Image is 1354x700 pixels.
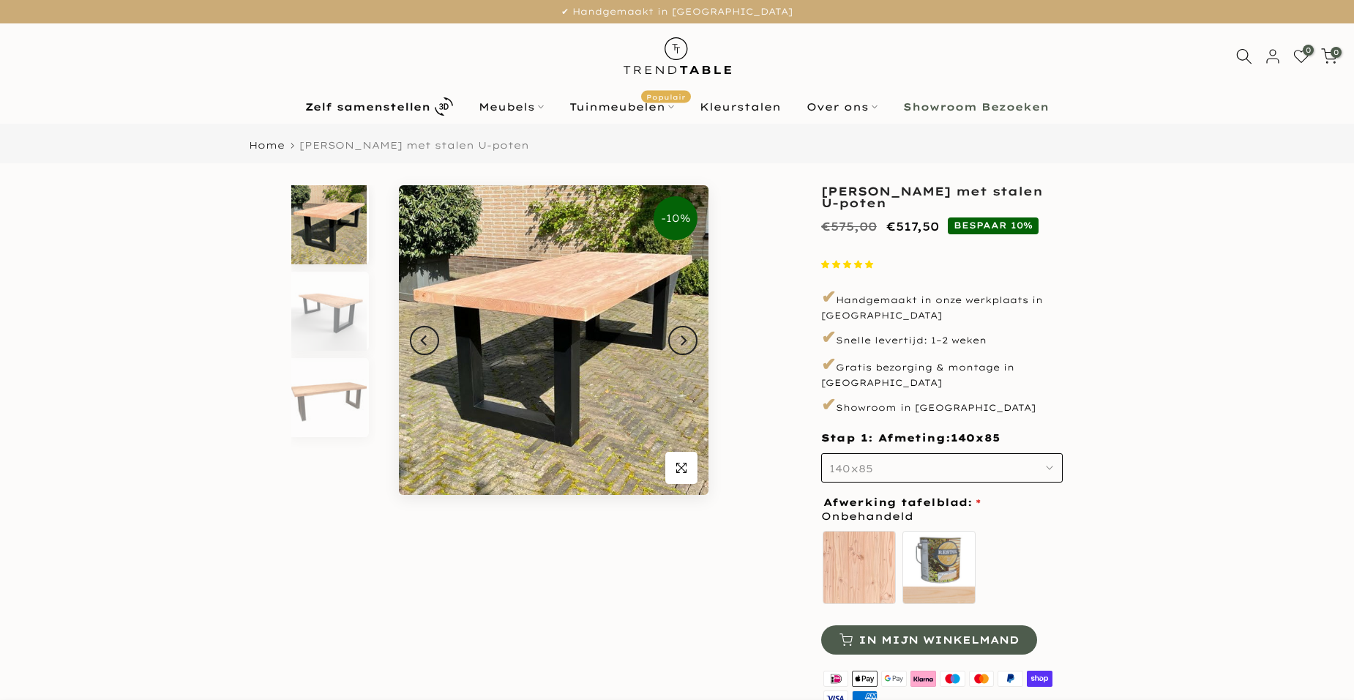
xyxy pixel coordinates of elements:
[249,141,285,150] a: Home
[821,669,850,689] img: ideal
[399,185,708,495] img: tuintafel douglas met stalen U-poten zwart gepoedercoat
[668,326,697,355] button: Next
[1331,47,1342,58] span: 0
[1303,45,1314,56] span: 0
[821,625,1037,655] button: In mijn winkelmand
[687,98,794,116] a: Kleurstalen
[821,325,1063,350] p: Snelle levertijd: 1–2 weken
[850,669,880,689] img: apple pay
[293,94,466,119] a: Zelf samenstellen
[951,431,1000,446] span: 140x85
[996,669,1025,689] img: paypal
[821,259,877,269] span: 4.87 stars
[557,98,687,116] a: TuinmeubelenPopulair
[291,185,367,264] img: tuintafel douglas met stalen U-poten zwart gepoedercoat
[821,352,1063,389] p: Gratis bezorging & montage in [GEOGRAPHIC_DATA]
[821,353,836,375] span: ✔
[821,326,836,348] span: ✔
[967,669,996,689] img: master
[821,219,877,234] del: €575,00
[305,102,430,112] b: Zelf samenstellen
[1321,48,1337,64] a: 0
[466,98,557,116] a: Meubels
[903,102,1049,112] b: Showroom Bezoeken
[821,286,836,308] span: ✔
[821,453,1063,483] button: 140x85
[821,185,1063,209] h1: [PERSON_NAME] met stalen U-poten
[821,393,836,415] span: ✔
[948,217,1039,234] span: BESPAAR 10%
[410,326,439,355] button: Previous
[821,392,1063,417] p: Showroom in [GEOGRAPHIC_DATA]
[880,669,909,689] img: google pay
[908,669,938,689] img: klarna
[1025,669,1055,689] img: shopify pay
[891,98,1062,116] a: Showroom Bezoeken
[821,285,1063,321] p: Handgemaakt in onze werkplaats in [GEOGRAPHIC_DATA]
[821,431,1000,444] span: Stap 1: Afmeting:
[613,23,741,89] img: trend-table
[938,669,967,689] img: maestro
[299,139,529,151] span: [PERSON_NAME] met stalen U-poten
[821,507,913,526] span: Onbehandeld
[291,272,367,351] img: Rechthoekige douglas tuintafel met zwarte stalen U-poten
[859,635,1019,645] span: In mijn winkelmand
[794,98,891,116] a: Over ons
[823,497,981,507] span: Afwerking tafelblad:
[1293,48,1309,64] a: 0
[18,4,1336,20] p: ✔ Handgemaakt in [GEOGRAPHIC_DATA]
[641,90,691,103] span: Populair
[886,216,939,237] ins: €517,50
[829,462,873,475] span: 140x85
